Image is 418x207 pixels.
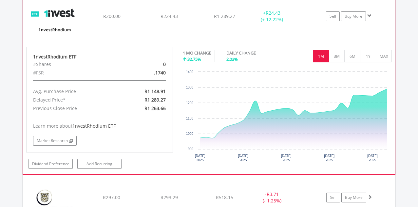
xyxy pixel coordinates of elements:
a: Market Research [33,136,77,146]
text: [DATE] 2025 [281,154,292,162]
div: .1740 [123,69,171,77]
span: R293.29 [161,194,178,200]
button: 1M [313,50,329,62]
a: Add Recurring [77,159,122,169]
text: 1000 [186,132,193,135]
span: R518.15 [216,194,233,200]
div: + (+ 12.22%) [247,10,296,23]
button: 1Y [360,50,376,62]
span: 1nvestRhodium ETF [72,123,116,129]
div: Chart. Highcharts interactive chart. [183,69,392,167]
span: R1 148.91 [144,88,166,94]
div: 0 [123,60,171,69]
text: 1400 [186,70,193,74]
span: R200.00 [103,13,121,19]
span: R1 263.66 [144,105,166,111]
div: 1 MO CHANGE [183,50,211,56]
div: Delayed Price* [28,96,123,104]
div: Avg. Purchase Price [28,87,123,96]
a: Sell [326,193,340,202]
text: 1300 [186,86,193,89]
span: R3.71 [267,191,279,197]
div: #FSR [28,69,123,77]
span: R1 289.27 [214,13,235,19]
button: 3M [329,50,345,62]
div: #Shares [28,60,123,69]
div: Learn more about [33,123,166,129]
span: 32.75% [187,56,201,62]
span: R24.43 [266,10,280,16]
span: R1 289.27 [144,97,166,103]
div: - (- 1.25%) [247,191,297,204]
svg: Interactive chart [183,69,392,167]
span: R297.00 [103,194,120,200]
div: DAILY CHANGE [226,50,279,56]
text: [DATE] 2025 [238,154,248,162]
text: 900 [188,147,193,151]
text: [DATE] 2025 [367,154,378,162]
text: [DATE] 2025 [324,154,334,162]
span: 2.03% [226,56,238,62]
a: Dividend Preference [28,159,73,169]
div: 1nvestRhodium ETF [33,54,166,60]
span: R224.43 [161,13,178,19]
button: MAX [376,50,392,62]
a: Buy More [341,193,366,202]
button: 6M [344,50,360,62]
a: Buy More [341,11,366,21]
text: 1100 [186,117,193,120]
text: 1200 [186,101,193,105]
a: Sell [326,11,340,21]
div: Previous Close Price [28,104,123,113]
text: [DATE] 2025 [195,154,205,162]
